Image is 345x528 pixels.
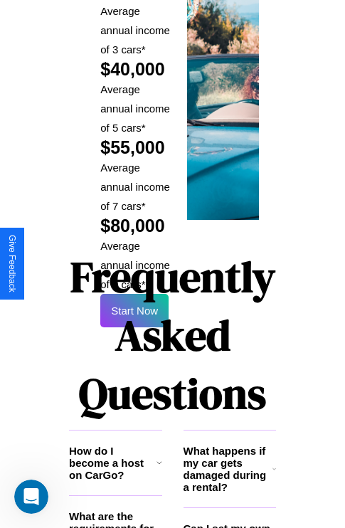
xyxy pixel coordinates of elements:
h2: $40,000 [100,59,172,80]
div: Give Feedback [7,235,17,292]
p: Average annual income of 7 cars* [100,158,172,216]
p: Average annual income of 9 cars* [100,236,172,294]
p: Average annual income of 5 cars* [100,80,172,137]
h3: How do I become a host on CarGo? [69,445,156,481]
h2: $55,000 [100,137,172,158]
iframe: Intercom live chat [14,480,48,514]
h1: Frequently Asked Questions [69,241,276,430]
h2: $80,000 [100,216,172,236]
h3: What happens if my car gets damaged during a rental? [184,445,272,493]
button: Start Now [100,294,169,327]
p: Average annual income of 3 cars* [100,1,172,59]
